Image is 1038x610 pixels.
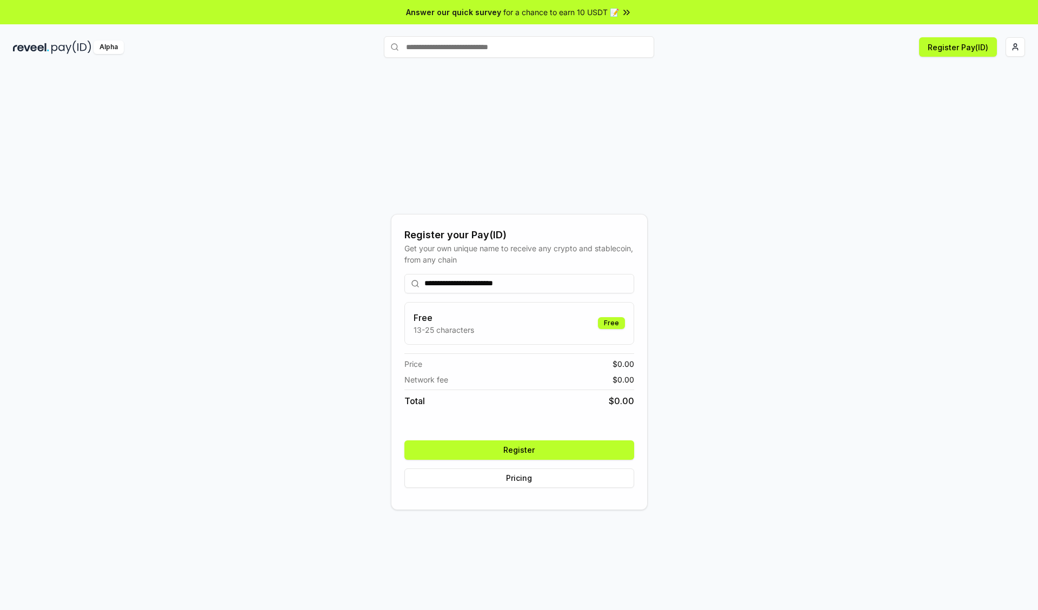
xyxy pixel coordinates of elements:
[609,394,634,407] span: $ 0.00
[404,394,425,407] span: Total
[414,311,474,324] h3: Free
[414,324,474,336] p: 13-25 characters
[404,243,634,265] div: Get your own unique name to receive any crypto and stablecoin, from any chain
[404,227,634,243] div: Register your Pay(ID)
[406,6,501,18] span: Answer our quick survey
[503,6,619,18] span: for a chance to earn 10 USDT 📝
[51,41,91,54] img: pay_id
[613,374,634,385] span: $ 0.00
[13,41,49,54] img: reveel_dark
[404,440,634,460] button: Register
[404,468,634,488] button: Pricing
[613,358,634,370] span: $ 0.00
[919,37,997,57] button: Register Pay(ID)
[404,358,422,370] span: Price
[598,317,625,329] div: Free
[94,41,124,54] div: Alpha
[404,374,448,385] span: Network fee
